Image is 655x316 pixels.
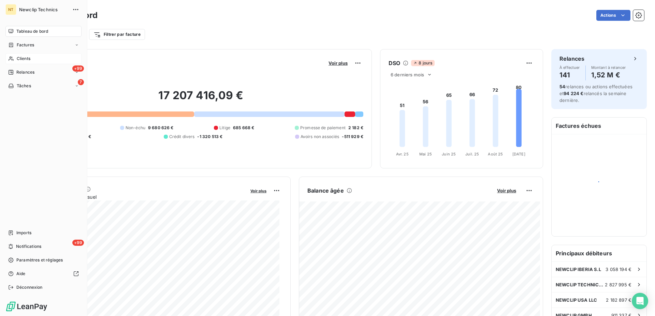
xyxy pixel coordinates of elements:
span: Voir plus [497,188,516,193]
span: 9 680 626 € [148,125,174,131]
span: À effectuer [559,65,580,70]
span: -511 929 € [342,134,363,140]
span: Chiffre d'affaires mensuel [39,193,246,200]
span: Litige [219,125,230,131]
h6: DSO [389,59,400,67]
h6: Balance âgée [307,186,344,195]
span: NEWCLIP USA LLC [556,297,597,303]
span: Paramètres et réglages [16,257,63,263]
button: Filtrer par facture [89,29,145,40]
tspan: Avr. 25 [396,152,409,156]
span: Newclip Technics [19,7,68,12]
span: Déconnexion [16,284,43,290]
span: Promesse de paiement [300,125,346,131]
span: Non-échu [126,125,145,131]
span: Tâches [17,83,31,89]
h2: 17 207 416,09 € [39,89,363,109]
span: -1 320 513 € [197,134,222,140]
span: 3 058 194 € [606,267,631,272]
div: Open Intercom Messenger [632,293,648,309]
button: Voir plus [495,187,518,194]
span: Tableau de bord [16,28,48,34]
span: Clients [17,56,30,62]
a: Aide [5,268,82,279]
img: Logo LeanPay [5,301,48,312]
span: 6 derniers mois [391,72,424,77]
tspan: Août 25 [488,152,503,156]
span: Aide [16,271,26,277]
span: Voir plus [329,60,348,66]
span: Crédit divers [169,134,195,140]
span: Notifications [16,243,41,250]
h4: 141 [559,70,580,80]
span: NEWCLIP TECHNICS AUSTRALIA PTY [556,282,605,287]
button: Voir plus [248,187,268,194]
span: +99 [72,65,84,72]
span: +99 [72,240,84,246]
h6: Principaux débiteurs [552,245,646,261]
tspan: Mai 25 [419,152,432,156]
span: 8 jours [411,60,434,66]
tspan: Juil. 25 [465,152,479,156]
span: 685 668 € [233,125,254,131]
span: NEWCLIP IBERIA S.L [556,267,601,272]
span: 2 182 € [348,125,363,131]
span: 54 [559,84,565,89]
span: 7 [78,79,84,85]
span: Imports [16,230,31,236]
span: relances ou actions effectuées et relancés la semaine dernière. [559,84,632,103]
span: Factures [17,42,34,48]
span: 94 224 € [564,91,583,96]
h6: Relances [559,55,584,63]
span: 2 827 995 € [605,282,631,287]
span: Montant à relancer [591,65,626,70]
h6: Factures échues [552,118,646,134]
span: 2 182 897 € [606,297,631,303]
span: Avoirs non associés [301,134,339,140]
button: Actions [596,10,630,21]
tspan: Juin 25 [442,152,456,156]
h4: 1,52 M € [591,70,626,80]
div: NT [5,4,16,15]
tspan: [DATE] [512,152,525,156]
button: Voir plus [326,60,350,66]
span: Voir plus [250,189,266,193]
span: Relances [16,69,34,75]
